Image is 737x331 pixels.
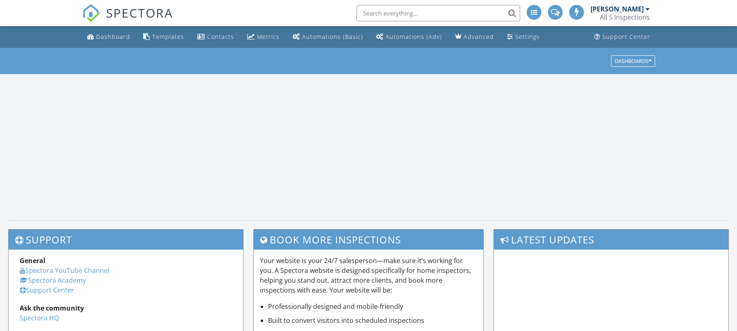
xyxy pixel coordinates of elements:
[140,29,187,45] a: Templates
[20,256,45,265] strong: General
[268,315,477,325] li: Built to convert visitors into scheduled inspections
[373,29,445,45] a: Automations (Advanced)
[515,33,540,41] div: Settings
[9,230,243,250] h3: Support
[602,33,650,41] div: Support Center
[207,33,234,41] div: Contacts
[152,33,184,41] div: Templates
[600,13,650,21] div: All 5 Inspections
[20,266,109,275] a: Spectora YouTube Channel
[20,313,59,322] a: Spectora HQ
[591,5,644,13] div: [PERSON_NAME]
[302,33,363,41] div: Automations (Basic)
[82,4,100,22] img: The Best Home Inspection Software - Spectora
[452,29,497,45] a: Advanced
[289,29,366,45] a: Automations (Basic)
[494,230,728,250] h3: Latest Updates
[260,256,477,295] p: Your website is your 24/7 salesperson—make sure it’s working for you. A Spectora website is desig...
[356,5,520,21] input: Search everything...
[257,33,279,41] div: Metrics
[615,58,651,64] div: Dashboards
[504,29,543,45] a: Settings
[194,29,237,45] a: Contacts
[254,230,483,250] h3: Book More Inspections
[96,33,130,41] div: Dashboard
[106,4,173,21] span: SPECTORA
[20,286,74,295] a: Support Center
[385,33,442,41] div: Automations (Adv)
[244,29,283,45] a: Metrics
[82,11,173,28] a: SPECTORA
[20,303,232,313] div: Ask the community
[464,33,494,41] div: Advanced
[611,55,655,67] button: Dashboards
[20,276,86,285] a: Spectora Academy
[268,302,477,311] li: Professionally designed and mobile-friendly
[591,29,654,45] a: Support Center
[84,29,133,45] a: Dashboard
